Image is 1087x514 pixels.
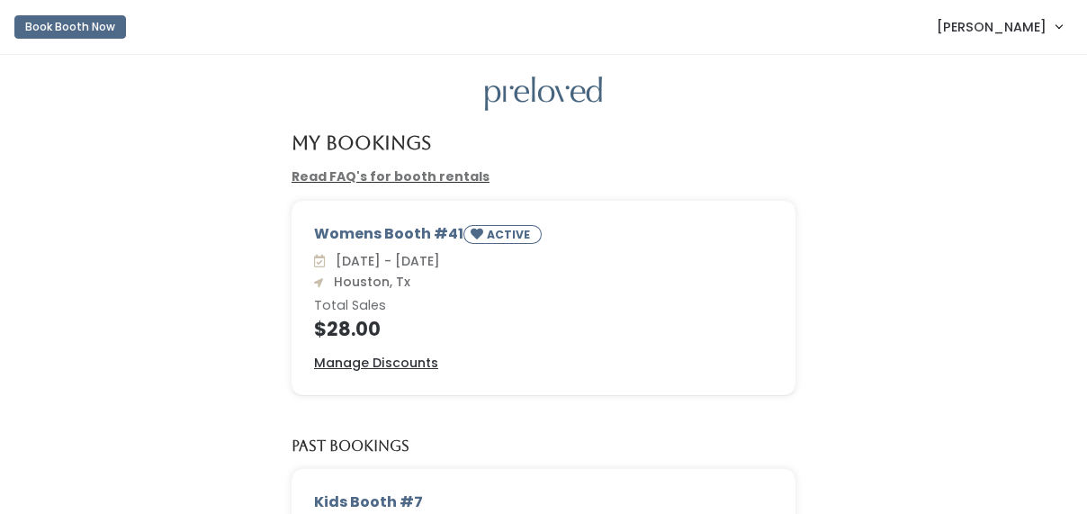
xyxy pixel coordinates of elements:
[292,132,431,153] h4: My Bookings
[292,438,409,455] h5: Past Bookings
[314,319,773,339] h4: $28.00
[327,273,410,291] span: Houston, Tx
[314,223,773,251] div: Womens Booth #41
[314,354,438,373] a: Manage Discounts
[919,7,1080,46] a: [PERSON_NAME]
[314,299,773,313] h6: Total Sales
[937,17,1047,37] span: [PERSON_NAME]
[14,15,126,39] button: Book Booth Now
[14,7,126,47] a: Book Booth Now
[314,491,773,513] div: Kids Booth #7
[328,252,440,270] span: [DATE] - [DATE]
[487,227,534,242] small: ACTIVE
[292,167,490,185] a: Read FAQ's for booth rentals
[314,354,438,372] u: Manage Discounts
[485,77,602,112] img: preloved logo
